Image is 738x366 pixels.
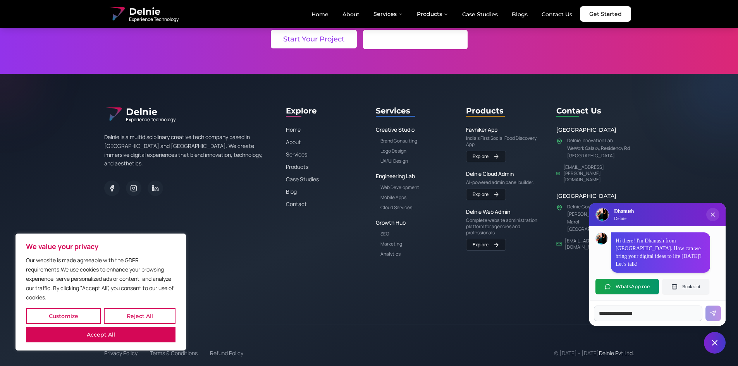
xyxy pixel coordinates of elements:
[456,8,504,21] a: Case Studies
[210,349,243,357] a: Refund Policy
[556,192,634,200] h3: [GEOGRAPHIC_DATA]
[380,158,408,164] a: UX/UI Design
[376,219,406,226] a: Growth Hub
[286,188,364,196] a: Blog
[556,105,601,117] h2: Contact Us
[466,135,544,148] p: India's First Social Food Discovery App
[104,349,138,357] a: Privacy Policy
[336,8,366,21] a: About
[104,180,120,196] a: Facebook
[554,349,634,357] p: © [DATE] - [DATE]
[129,5,179,18] span: Delnie
[305,8,335,21] a: Home
[466,151,506,162] a: Visit Favhiker App website
[286,175,364,183] a: Case Studies
[580,6,631,22] a: Get Started
[466,126,544,134] a: Favhiker App
[286,151,364,158] a: Services
[466,208,544,216] a: Delnie Web Admin
[614,208,634,215] h3: Dhanush
[126,117,175,123] span: Experience Technology
[616,237,705,268] p: Hi there! I'm Dhanush from [GEOGRAPHIC_DATA]. How can we bring your digital ideas to life [DATE]?...
[148,180,163,196] a: LinkedIn
[376,172,415,180] a: Engineering Lab
[563,164,634,183] a: [EMAIL_ADDRESS][PERSON_NAME][DOMAIN_NAME]
[271,30,357,48] button: Start Your Project
[567,225,634,233] p: [GEOGRAPHIC_DATA]
[286,163,364,171] a: Products
[596,208,609,221] img: Delnie Logo
[466,170,544,178] a: Delnie Cloud Admin
[26,308,101,324] button: Customize
[614,215,634,222] p: Delnie
[466,217,544,236] p: Complete website administration platform for agencies and professionals.
[595,279,659,294] button: WhatsApp me
[380,148,406,154] a: Logo Design
[662,279,709,294] button: Book slot
[380,241,402,247] a: Marketing
[26,242,175,251] p: We value your privacy
[126,106,175,118] span: Delnie
[104,105,123,124] img: Delnie Logo
[380,230,389,237] a: SEO
[104,308,175,324] button: Reject All
[26,327,175,342] button: Accept All
[286,126,364,134] a: Home
[26,256,175,302] p: Our website is made agreeable with the GDPR requirements.We use cookies to enhance your browsing ...
[126,180,141,196] a: Instagram
[104,133,270,168] p: Delnie is a multidisciplinary creative tech company based in [GEOGRAPHIC_DATA] and [GEOGRAPHIC_DA...
[506,8,534,21] a: Blogs
[704,332,726,354] button: Close chat
[535,8,578,21] a: Contact Us
[466,179,544,186] p: AI-powered admin panel builder.
[363,30,468,49] button: Schedule Consultation
[129,16,179,22] span: Experience Technology
[305,6,578,22] nav: Main
[567,210,634,225] p: [PERSON_NAME] Platinum, Marol
[380,251,401,257] a: Analytics
[107,5,126,23] img: Delnie Logo
[286,105,317,117] h2: Explore
[466,239,506,251] a: Visit Delnie Web Admin website
[376,105,454,117] h2: Services
[565,238,634,250] a: [EMAIL_ADDRESS][DOMAIN_NAME]
[286,200,364,208] a: Contact
[380,184,419,191] a: Web Development
[411,6,454,22] button: Products
[286,138,364,146] a: About
[596,233,607,244] img: Dhanush
[466,189,506,200] a: Visit Delnie Cloud Admin website
[367,6,409,22] button: Services
[706,208,719,221] button: Close chat popup
[380,137,417,144] a: Brand Consulting
[104,105,270,124] div: Delnie Logo Full
[380,204,412,211] a: Cloud Services
[107,5,179,23] a: Delnie Logo Full
[380,194,406,201] a: Mobile Apps
[567,152,630,160] p: [GEOGRAPHIC_DATA]
[376,126,415,133] a: Creative Studio
[466,105,544,117] h2: Products
[556,126,634,134] h3: [GEOGRAPHIC_DATA]
[567,137,630,144] p: Delnie Innovation Lab
[567,203,634,211] p: Delnie Consultancy Services
[567,144,630,152] p: WeWork Galaxy, Residency Rd
[150,349,198,357] a: Terms & Conditions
